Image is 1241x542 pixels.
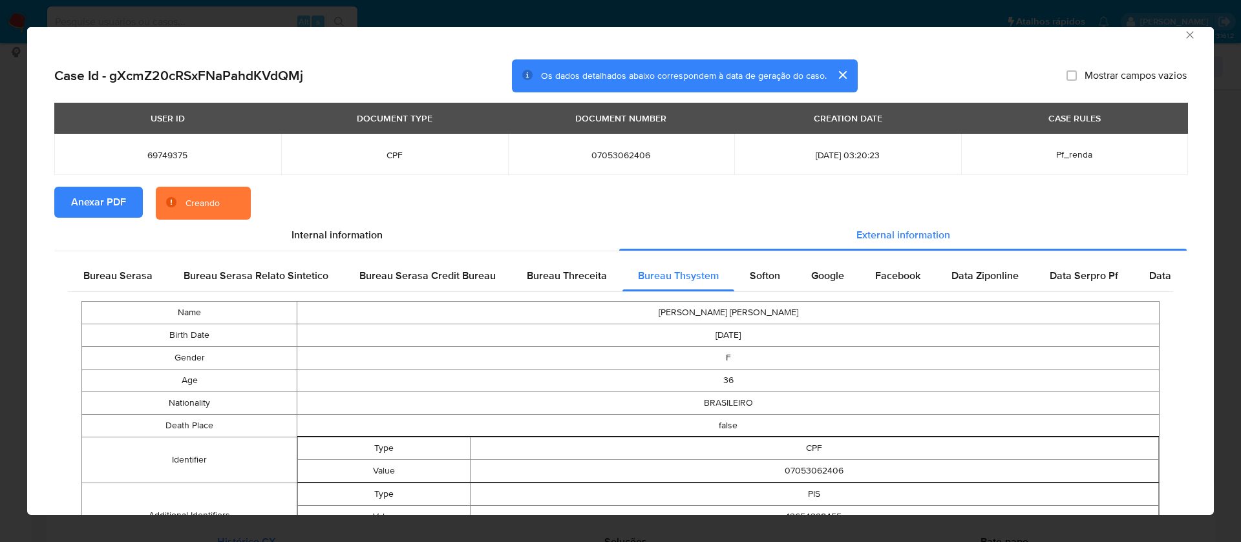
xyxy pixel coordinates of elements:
[68,260,1173,291] div: Detailed external info
[27,27,1214,515] div: closure-recommendation-modal
[82,437,297,483] td: Identifier
[297,415,1160,437] td: false
[82,324,297,347] td: Birth Date
[875,268,920,283] span: Facebook
[297,302,1160,324] td: [PERSON_NAME] [PERSON_NAME]
[297,370,1160,392] td: 36
[298,437,470,460] td: Type
[82,415,297,437] td: Death Place
[297,392,1160,415] td: BRASILEIRO
[1041,107,1108,129] div: CASE RULES
[811,268,844,283] span: Google
[951,268,1019,283] span: Data Ziponline
[750,149,946,161] span: [DATE] 03:20:23
[292,227,383,242] span: Internal information
[186,197,220,210] div: Creando
[82,347,297,370] td: Gender
[298,460,470,483] td: Value
[297,324,1160,347] td: [DATE]
[71,188,126,216] span: Anexar PDF
[1085,69,1187,82] span: Mostrar campos vazios
[470,483,1158,506] td: PIS
[54,220,1187,251] div: Detailed info
[1183,28,1195,40] button: Fechar a janela
[70,149,266,161] span: 69749375
[806,107,890,129] div: CREATION DATE
[856,227,950,242] span: External information
[82,302,297,324] td: Name
[184,268,328,283] span: Bureau Serasa Relato Sintetico
[298,506,470,528] td: Value
[298,483,470,506] td: Type
[1149,268,1217,283] span: Data Serpro Pj
[1056,148,1092,161] span: Pf_renda
[54,67,303,84] h2: Case Id - gXcmZ20cRSxFNaPahdKVdQMj
[750,268,780,283] span: Softon
[470,437,1158,460] td: CPF
[470,460,1158,483] td: 07053062406
[567,107,674,129] div: DOCUMENT NUMBER
[541,69,827,82] span: Os dados detalhados abaixo correspondem à data de geração do caso.
[82,392,297,415] td: Nationality
[524,149,719,161] span: 07053062406
[349,107,440,129] div: DOCUMENT TYPE
[827,59,858,90] button: cerrar
[1050,268,1118,283] span: Data Serpro Pf
[83,268,153,283] span: Bureau Serasa
[470,506,1158,528] td: 13654398455
[54,187,143,218] button: Anexar PDF
[297,347,1160,370] td: F
[638,268,719,283] span: Bureau Thsystem
[1066,70,1077,81] input: Mostrar campos vazios
[143,107,193,129] div: USER ID
[82,370,297,392] td: Age
[359,268,496,283] span: Bureau Serasa Credit Bureau
[527,268,607,283] span: Bureau Threceita
[297,149,493,161] span: CPF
